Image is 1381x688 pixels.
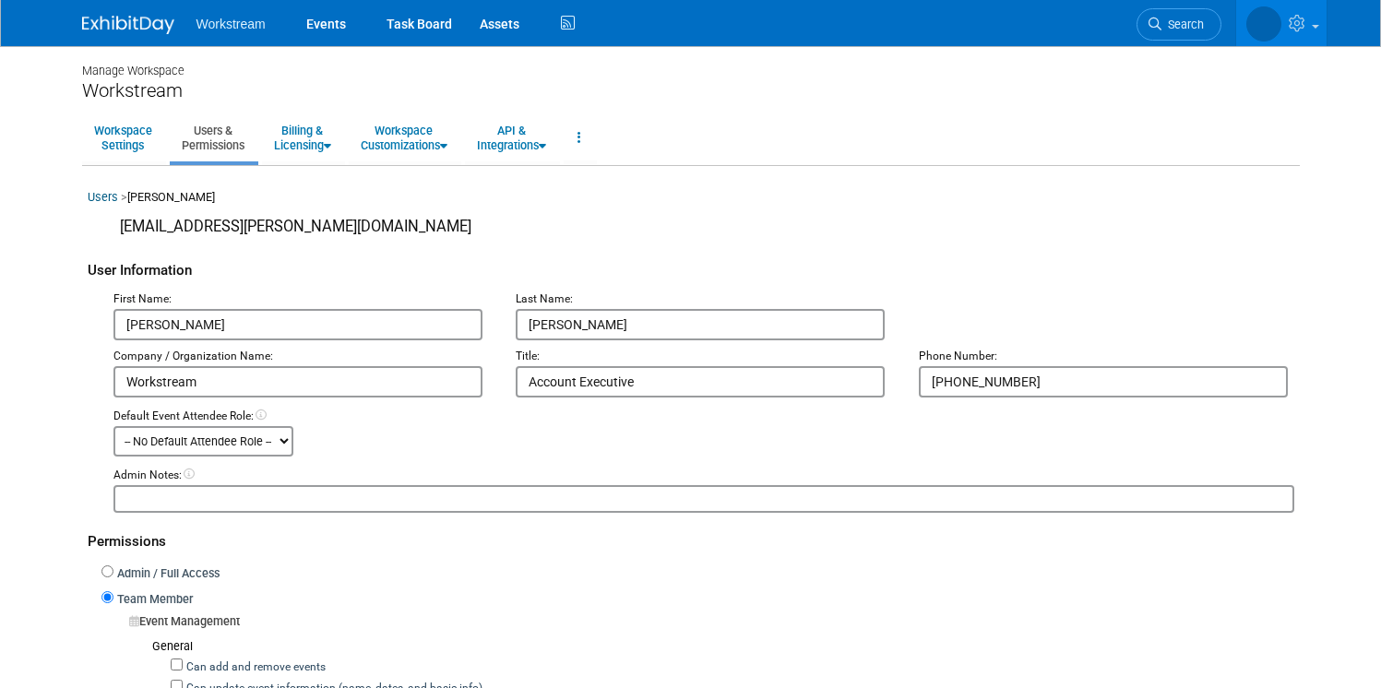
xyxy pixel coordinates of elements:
[196,17,266,31] span: Workstream
[113,591,193,609] label: Team Member
[120,218,471,235] span: [EMAIL_ADDRESS][PERSON_NAME][DOMAIN_NAME]
[516,349,891,365] div: Title:
[349,115,459,160] a: WorkspaceCustomizations
[113,468,1294,484] div: Admin Notes:
[1161,18,1204,31] span: Search
[170,115,256,160] a: Users &Permissions
[262,115,343,160] a: Billing &Licensing
[82,16,174,34] img: ExhibitDay
[465,115,558,160] a: API &Integrations
[88,190,118,204] a: Users
[113,349,489,365] div: Company / Organization Name:
[1246,6,1281,42] img: Tatia Meghdadi
[82,46,1300,79] div: Manage Workspace
[88,242,1294,291] div: User Information
[113,291,489,308] div: First Name:
[82,79,1300,102] div: Workstream
[113,409,1294,425] div: Default Event Attendee Role:
[88,513,1294,562] div: Permissions
[919,349,1294,365] div: Phone Number:
[152,638,1294,656] div: General
[113,565,220,583] label: Admin / Full Access
[121,190,127,204] span: >
[1137,8,1221,41] a: Search
[183,659,326,676] label: Can add and remove events
[516,291,891,308] div: Last Name:
[129,613,1294,631] div: Event Management
[88,189,1294,216] div: [PERSON_NAME]
[88,216,113,242] img: Jean Rocha
[82,115,164,160] a: WorkspaceSettings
